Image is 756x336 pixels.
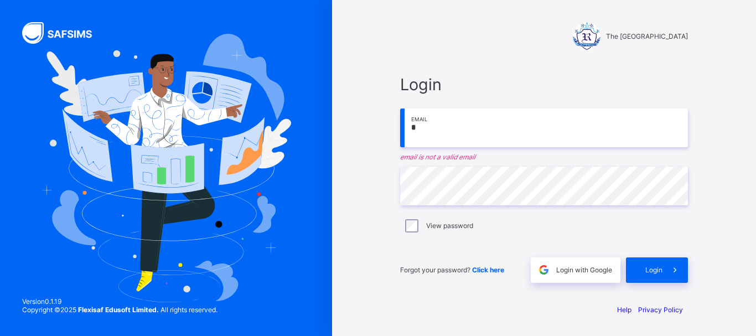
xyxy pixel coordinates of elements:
[400,266,504,274] span: Forgot your password?
[22,306,218,314] span: Copyright © 2025 All rights reserved.
[617,306,631,314] a: Help
[400,75,688,94] span: Login
[606,32,688,40] span: The [GEOGRAPHIC_DATA]
[645,266,662,274] span: Login
[426,221,473,230] label: View password
[22,22,105,44] img: SAFSIMS Logo
[41,34,291,303] img: Hero Image
[22,297,218,306] span: Version 0.1.19
[556,266,612,274] span: Login with Google
[638,306,683,314] a: Privacy Policy
[537,263,550,276] img: google.396cfc9801f0270233282035f929180a.svg
[472,266,504,274] a: Click here
[78,306,159,314] strong: Flexisaf Edusoft Limited.
[400,153,688,161] em: email is not a valid email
